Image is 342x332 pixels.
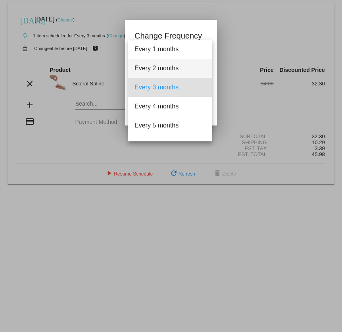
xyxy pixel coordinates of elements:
span: Every 2 months [134,59,206,78]
span: Every 4 months [134,97,206,116]
span: Every 5 months [134,116,206,135]
span: Every 1 months [134,40,206,59]
span: Every 3 months [134,78,206,97]
span: Every 6 months [134,135,206,154]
